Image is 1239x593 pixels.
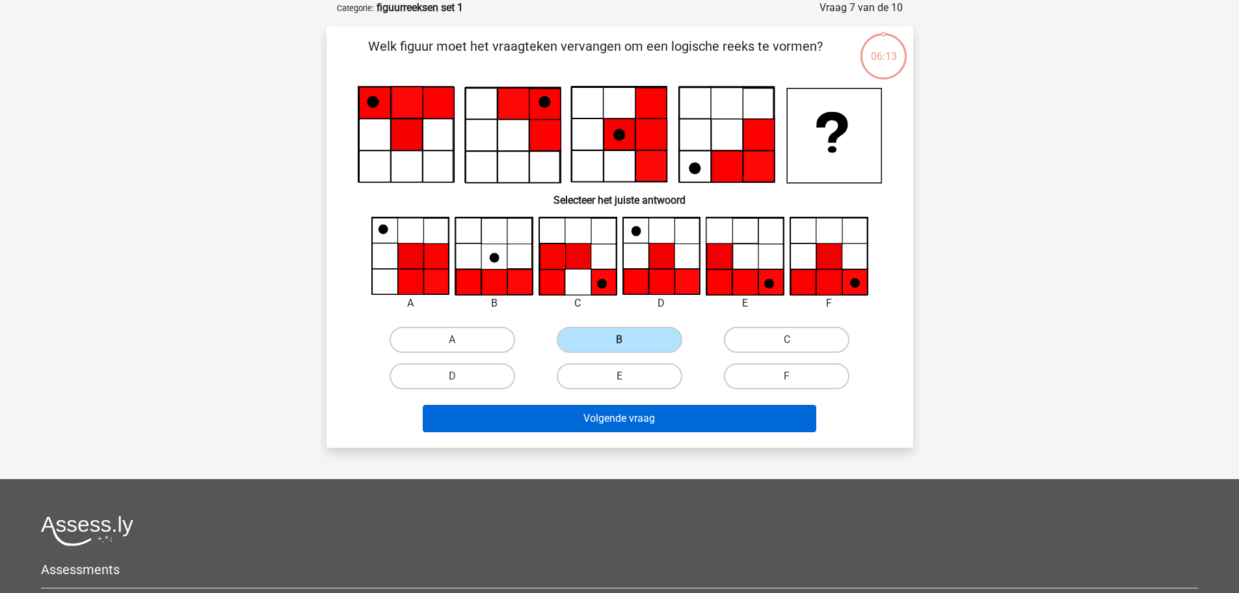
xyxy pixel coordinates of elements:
[390,327,515,353] label: A
[859,32,908,64] div: 06:13
[390,363,515,389] label: D
[724,327,849,353] label: C
[780,296,878,311] div: F
[41,516,133,546] img: Assessly logo
[347,36,844,76] p: Welk figuur moet het vraagteken vervangen om een logische reeks te vormen?
[613,296,711,311] div: D
[362,296,460,311] div: A
[423,405,816,432] button: Volgende vraag
[724,363,849,389] label: F
[557,363,682,389] label: E
[445,296,543,311] div: B
[41,562,1198,577] h5: Assessments
[696,296,794,311] div: E
[557,327,682,353] label: B
[347,184,892,206] h6: Selecteer het juiste antwoord
[377,1,463,14] strong: figuurreeksen set 1
[529,296,627,311] div: C
[337,3,374,13] small: Categorie:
